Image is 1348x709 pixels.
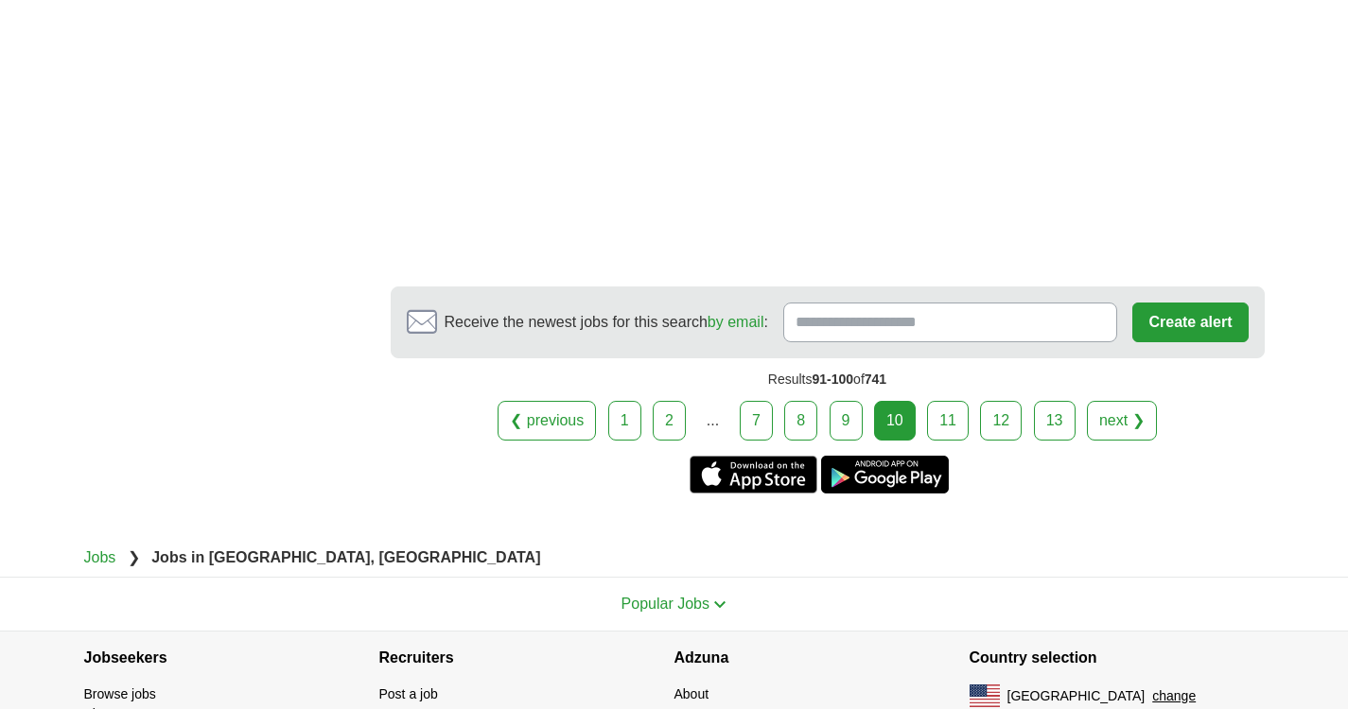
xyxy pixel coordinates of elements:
div: Results of [391,358,1265,401]
span: Popular Jobs [621,596,709,612]
a: ❮ previous [498,401,596,441]
img: US flag [970,684,1000,707]
a: 9 [830,401,863,441]
strong: Jobs in [GEOGRAPHIC_DATA], [GEOGRAPHIC_DATA] [151,549,540,565]
a: 7 [740,401,773,441]
h4: Country selection [970,631,1265,684]
span: [GEOGRAPHIC_DATA] [1007,686,1146,706]
span: 741 [865,372,886,387]
a: Post a job [379,686,438,701]
img: toggle icon [713,600,727,609]
a: Get the Android app [821,456,949,493]
span: ❯ [128,549,140,565]
div: 10 [874,401,916,441]
div: ... [693,402,731,440]
a: 13 [1034,401,1076,441]
a: 11 [927,401,969,441]
a: Browse jobs [84,686,156,701]
a: About [674,686,709,701]
a: next ❯ [1087,401,1157,441]
button: Create alert [1132,303,1248,342]
span: Receive the newest jobs for this search : [445,311,768,334]
a: Get the iPhone app [690,456,817,493]
a: 8 [784,401,817,441]
a: 2 [653,401,686,441]
button: change [1152,686,1196,706]
a: 12 [980,401,1022,441]
span: 91-100 [813,372,854,387]
a: 1 [608,401,641,441]
a: Jobs [84,549,116,565]
a: by email [708,314,764,330]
